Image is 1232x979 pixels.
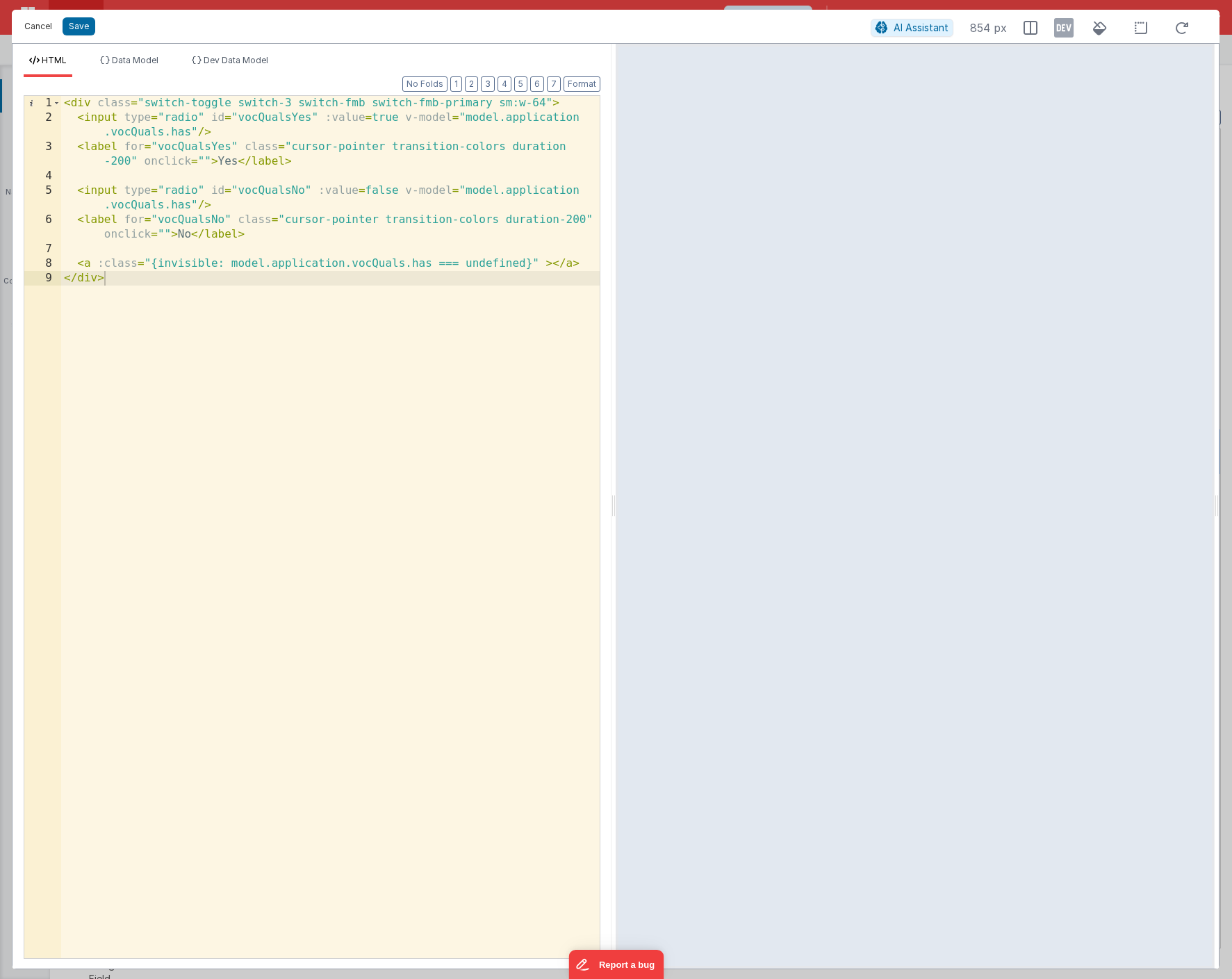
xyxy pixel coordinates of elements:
span: AI Assistant [894,22,948,33]
span: 854 px [970,19,1007,36]
span: Dev Data Model [204,55,268,65]
iframe: Marker.io feedback button [568,950,664,979]
button: 3 [481,76,495,92]
button: AI Assistant [871,19,953,37]
div: 6 [24,213,61,242]
div: 4 [24,169,61,183]
button: 2 [465,76,478,92]
div: 2 [24,110,61,140]
div: 9 [24,271,61,286]
div: 5 [24,183,61,213]
button: 4 [498,76,511,92]
button: Format [564,76,600,92]
button: Cancel [17,17,59,36]
div: 3 [24,140,61,169]
div: 7 [24,242,61,256]
button: Save [63,17,95,35]
div: 1 [24,96,61,110]
button: 1 [450,76,462,92]
span: Data Model [112,55,158,65]
button: No Folds [402,76,447,92]
button: 7 [547,76,561,92]
button: 5 [514,76,527,92]
button: 6 [530,76,544,92]
div: 8 [24,256,61,271]
span: HTML [42,55,67,65]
